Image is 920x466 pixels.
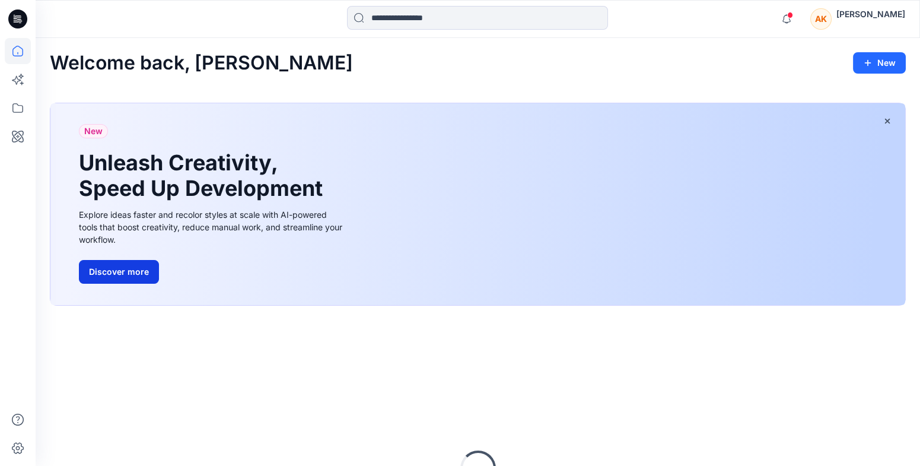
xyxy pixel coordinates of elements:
[810,8,832,30] div: AK
[79,260,346,284] a: Discover more
[79,150,328,201] h1: Unleash Creativity, Speed Up Development
[853,52,906,74] button: New
[50,52,353,74] h2: Welcome back, [PERSON_NAME]
[836,7,905,21] div: [PERSON_NAME]
[79,260,159,284] button: Discover more
[84,124,103,138] span: New
[79,208,346,246] div: Explore ideas faster and recolor styles at scale with AI-powered tools that boost creativity, red...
